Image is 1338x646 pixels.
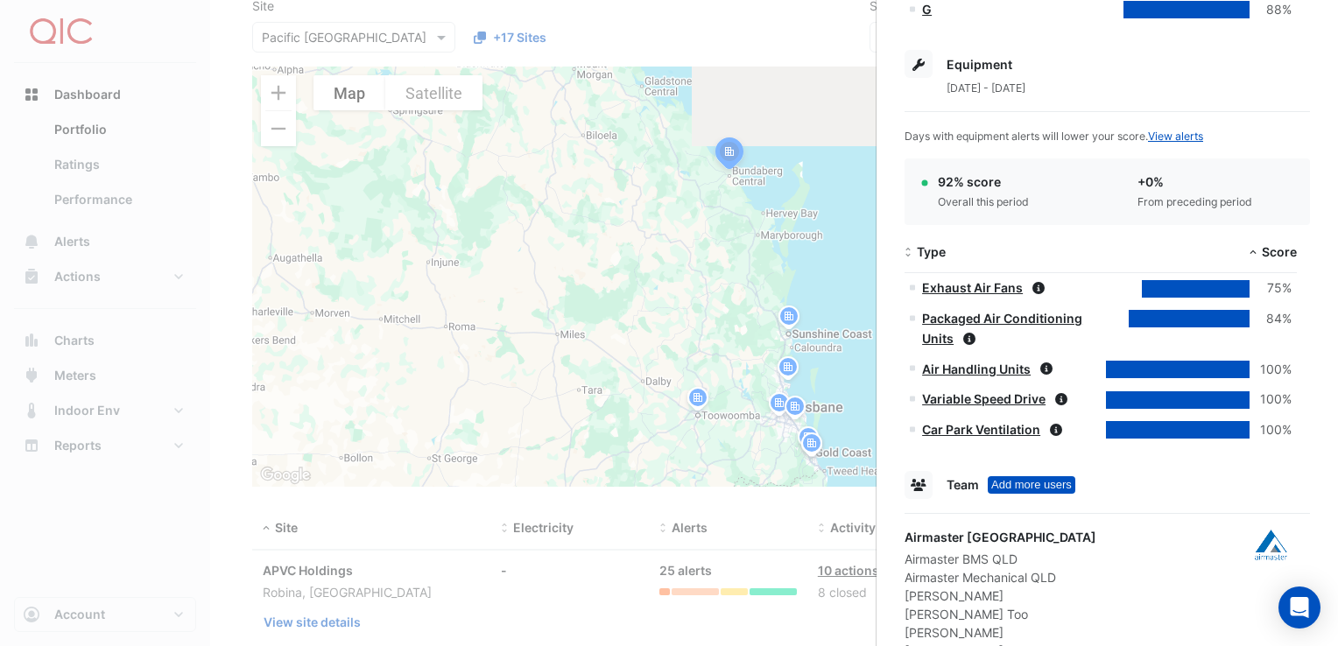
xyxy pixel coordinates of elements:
[1250,390,1292,410] div: 100%
[1148,130,1203,143] a: View alerts
[947,57,1012,72] span: Equipment
[905,605,1096,623] div: [PERSON_NAME] Too
[938,194,1029,210] div: Overall this period
[922,311,1082,346] a: Packaged Air Conditioning Units
[947,477,979,492] span: Team
[905,623,1096,642] div: [PERSON_NAME]
[922,422,1040,437] a: Car Park Ventilation
[1137,194,1252,210] div: From preceding period
[905,568,1096,586] div: Airmaster Mechanical QLD
[1278,586,1320,628] div: Open Intercom Messenger
[1137,172,1252,191] div: + 0%
[988,476,1075,494] div: Tooltip anchor
[905,586,1096,605] div: [PERSON_NAME]
[905,550,1096,568] div: Airmaster BMS QLD
[1262,244,1297,259] span: Score
[1250,309,1292,329] div: 84%
[1231,528,1310,563] img: Airmaster Australia
[1250,420,1292,440] div: 100%
[905,130,1203,143] span: Days with equipment alerts will lower your score.
[917,244,946,259] span: Type
[1250,360,1292,380] div: 100%
[922,391,1046,406] a: Variable Speed Drive
[922,280,1023,295] a: Exhaust Air Fans
[938,172,1029,191] div: 92% score
[922,362,1031,376] a: Air Handling Units
[947,81,1025,95] span: [DATE] - [DATE]
[922,2,932,17] a: G
[1250,278,1292,298] div: 75%
[905,528,1096,546] div: Airmaster [GEOGRAPHIC_DATA]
